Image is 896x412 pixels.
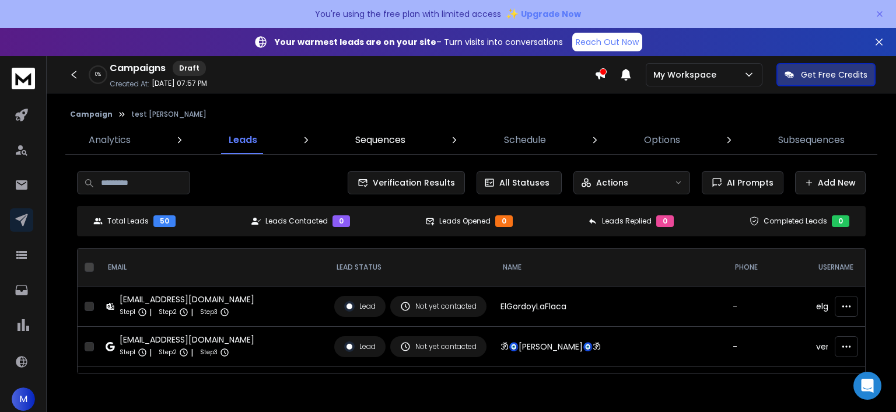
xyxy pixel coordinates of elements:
[506,6,519,22] span: ✨
[778,133,845,147] p: Subsequences
[644,133,680,147] p: Options
[191,347,193,358] p: |
[265,217,328,226] p: Leads Contacted
[344,341,376,352] div: Lead
[332,215,350,227] div: 0
[159,306,177,318] p: Step 2
[596,177,628,188] p: Actions
[82,126,138,154] a: Analytics
[12,387,35,411] button: M
[439,217,491,226] p: Leads Opened
[400,301,477,312] div: Not yet contacted
[494,367,726,407] td: [PERSON_NAME]
[504,133,546,147] p: Schedule
[149,306,152,318] p: |
[572,33,642,51] a: Reach Out Now
[494,249,726,287] th: NAME
[576,36,639,48] p: Reach Out Now
[722,177,773,188] span: AI Prompts
[152,79,207,88] p: [DATE] 07:57 PM
[726,287,809,327] td: -
[99,249,327,287] th: EMAIL
[120,306,135,318] p: Step 1
[159,347,177,358] p: Step 2
[120,294,254,305] div: [EMAIL_ADDRESS][DOMAIN_NAME]
[131,110,206,119] p: test [PERSON_NAME]
[726,249,809,287] th: Phone
[149,347,152,358] p: |
[107,217,149,226] p: Total Leads
[200,306,218,318] p: Step 3
[494,287,726,327] td: ElGordoyLaFlaca
[726,327,809,367] td: -
[726,367,809,407] td: -
[200,347,218,358] p: Step 3
[191,306,193,318] p: |
[120,334,254,345] div: [EMAIL_ADDRESS][DOMAIN_NAME]
[499,177,549,188] p: All Statuses
[653,69,721,81] p: My Workspace
[110,79,149,89] p: Created At:
[327,249,494,287] th: LEAD STATUS
[70,110,113,119] button: Campaign
[344,301,376,312] div: Lead
[95,71,101,78] p: 0 %
[355,133,405,147] p: Sequences
[656,215,674,227] div: 0
[275,36,436,48] strong: Your warmest leads are on your site
[400,341,477,352] div: Not yet contacted
[521,8,581,20] span: Upgrade Now
[110,61,166,75] h1: Campaigns
[222,126,264,154] a: Leads
[801,69,867,81] p: Get Free Credits
[764,217,827,226] p: Completed Leads
[120,347,135,358] p: Step 1
[602,217,652,226] p: Leads Replied
[173,61,206,76] div: Draft
[348,126,412,154] a: Sequences
[153,215,176,227] div: 50
[637,126,687,154] a: Options
[497,126,553,154] a: Schedule
[494,327,726,367] td: ॐ🧿[PERSON_NAME]🧿ॐ
[506,2,581,26] button: ✨Upgrade Now
[702,171,783,194] button: AI Prompts
[12,68,35,89] img: logo
[89,133,131,147] p: Analytics
[315,8,501,20] p: You're using the free plan with limited access
[795,171,866,194] button: Add New
[348,171,465,194] button: Verification Results
[771,126,852,154] a: Subsequences
[832,215,849,227] div: 0
[275,36,563,48] p: – Turn visits into conversations
[229,133,257,147] p: Leads
[368,177,455,188] span: Verification Results
[495,215,513,227] div: 0
[776,63,876,86] button: Get Free Credits
[853,372,881,400] div: Open Intercom Messenger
